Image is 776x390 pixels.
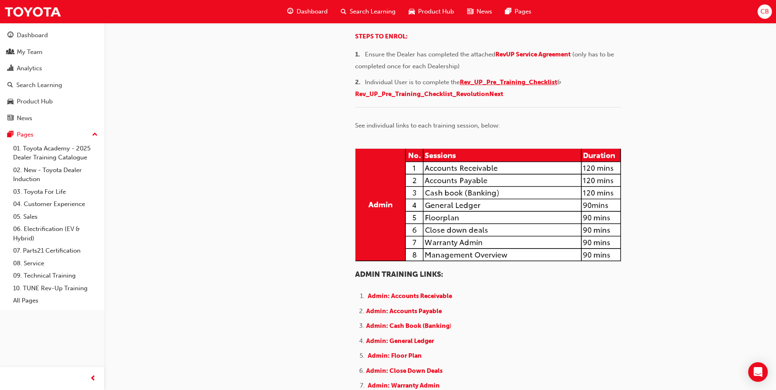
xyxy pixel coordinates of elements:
[3,94,101,109] a: Product Hub
[460,78,557,86] a: Rev_UP_Pre_Training_Checklist
[355,51,365,58] span: 1. ​
[281,3,334,20] a: guage-iconDashboard
[341,7,346,17] span: search-icon
[505,7,511,17] span: pages-icon
[17,114,32,123] div: News
[17,31,48,40] div: Dashboard
[10,269,101,282] a: 09. Technical Training
[418,7,454,16] span: Product Hub
[760,7,769,16] span: CB
[368,292,452,300] a: Admin: Accounts Receivable
[10,198,101,211] a: 04. Customer Experience
[355,78,365,86] span: 2. ​
[7,49,13,56] span: people-icon
[461,3,499,20] a: news-iconNews
[368,352,422,359] a: Admin: Floor Plan
[402,3,461,20] a: car-iconProduct Hub
[499,3,538,20] a: pages-iconPages
[17,130,34,139] div: Pages
[557,78,561,86] span: &
[450,322,452,329] span: )
[355,270,443,279] span: ADMIN TRAINING LINKS:
[355,122,500,129] span: See individual links to each training session, below:
[366,367,443,374] a: Admin: Close Down Deals
[495,51,571,58] a: RevUP Service Agreement
[7,115,13,122] span: news-icon
[3,61,101,76] a: Analytics
[17,47,43,57] div: My Team
[7,65,13,72] span: chart-icon
[477,7,492,16] span: News
[365,78,460,86] span: Individual User is to complete the
[366,337,434,345] a: Admin: General Ledger
[10,223,101,244] a: 06. Electrification (EV & Hybrid)
[10,186,101,198] a: 03. Toyota For Life
[355,33,408,40] a: STEPS TO ENROL:
[10,211,101,223] a: 05. Sales
[368,382,440,389] a: Admin: Warranty Admin
[748,362,768,382] div: Open Intercom Messenger
[7,32,13,39] span: guage-icon
[467,7,473,17] span: news-icon
[16,81,62,90] div: Search Learning
[10,282,101,295] a: 10. TUNE Rev-Up Training
[409,7,415,17] span: car-icon
[297,7,328,16] span: Dashboard
[7,131,13,139] span: pages-icon
[10,294,101,307] a: All Pages
[366,322,450,329] span: Admin: Cash Book (Banking
[4,2,61,21] img: Trak
[3,111,101,126] a: News
[758,4,772,19] button: CB
[90,374,96,384] span: prev-icon
[10,164,101,186] a: 02. New - Toyota Dealer Induction
[17,97,53,106] div: Product Hub
[287,7,293,17] span: guage-icon
[365,51,495,58] span: Ensure the Dealer has completed the attached
[366,307,442,315] a: Admin: Accounts Payable
[10,257,101,270] a: 08. Service
[92,130,98,140] span: up-icon
[350,7,396,16] span: Search Learning
[334,3,402,20] a: search-iconSearch Learning
[3,78,101,93] a: Search Learning
[3,127,101,142] button: Pages
[3,26,101,127] button: DashboardMy TeamAnalyticsSearch LearningProduct HubNews
[17,64,42,73] div: Analytics
[3,45,101,60] a: My Team
[3,28,101,43] a: Dashboard
[366,322,452,329] a: Admin: Cash Book (Banking)
[355,90,503,98] a: Rev_UP_Pre_Training_Checklist_RevolutionNext
[7,82,13,89] span: search-icon
[10,244,101,257] a: 07. Parts21 Certification
[515,7,531,16] span: Pages
[10,142,101,164] a: 01. Toyota Academy - 2025 Dealer Training Catalogue
[7,98,13,105] span: car-icon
